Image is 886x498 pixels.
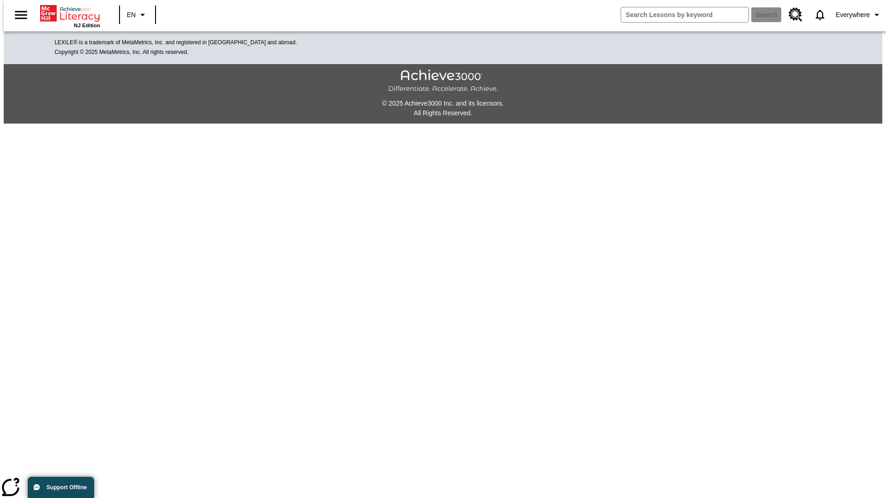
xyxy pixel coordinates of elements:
img: Achieve3000 Differentiate Accelerate Achieve [388,70,498,93]
a: Notifications [808,3,832,27]
p: LEXILE® is a trademark of MetaMetrics, Inc. and registered in [GEOGRAPHIC_DATA] and abroad. [54,38,832,47]
button: Support Offline [28,477,94,498]
span: Everywhere [836,10,870,20]
a: Resource Center, Will open in new tab [783,2,808,27]
button: Language: EN, Select a language [123,6,152,23]
p: All Rights Reserved. [4,108,882,118]
span: Copyright © 2025 MetaMetrics, Inc. All rights reserved. [54,49,188,55]
span: NJ Edition [74,23,100,28]
button: Open side menu [7,1,35,29]
div: Home [40,3,100,28]
span: EN [127,10,136,20]
p: © 2025 Achieve3000 Inc. and its licensors. [4,99,882,108]
button: Profile/Settings [832,6,886,23]
span: Support Offline [47,484,87,491]
input: search field [621,7,748,22]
